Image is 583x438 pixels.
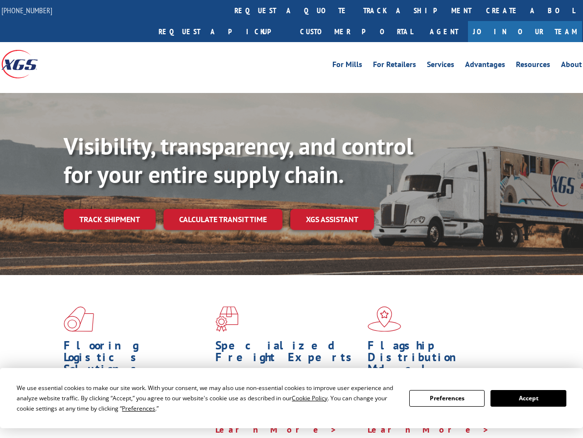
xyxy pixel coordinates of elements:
a: Calculate transit time [163,209,282,230]
span: Preferences [122,404,155,413]
b: Visibility, transparency, and control for your entire supply chain. [64,131,413,189]
a: XGS ASSISTANT [290,209,374,230]
a: About [561,61,582,71]
a: Advantages [465,61,505,71]
h1: Flagship Distribution Model [368,340,512,380]
h1: Flooring Logistics Solutions [64,340,208,380]
h1: Specialized Freight Experts [215,340,360,368]
a: Track shipment [64,209,156,230]
a: Agent [420,21,468,42]
img: xgs-icon-focused-on-flooring-red [215,306,238,332]
button: Accept [490,390,566,407]
a: Learn More > [215,424,337,435]
a: For Retailers [373,61,416,71]
a: [PHONE_NUMBER] [1,5,52,15]
a: Join Our Team [468,21,582,42]
div: We use essential cookies to make our site work. With your consent, we may also use non-essential ... [17,383,397,414]
a: Customer Portal [293,21,420,42]
a: For Mills [332,61,362,71]
img: xgs-icon-flagship-distribution-model-red [368,306,401,332]
span: Cookie Policy [292,394,327,402]
a: Resources [516,61,550,71]
img: xgs-icon-total-supply-chain-intelligence-red [64,306,94,332]
a: Services [427,61,454,71]
button: Preferences [409,390,485,407]
a: Learn More > [368,424,490,435]
a: Request a pickup [151,21,293,42]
